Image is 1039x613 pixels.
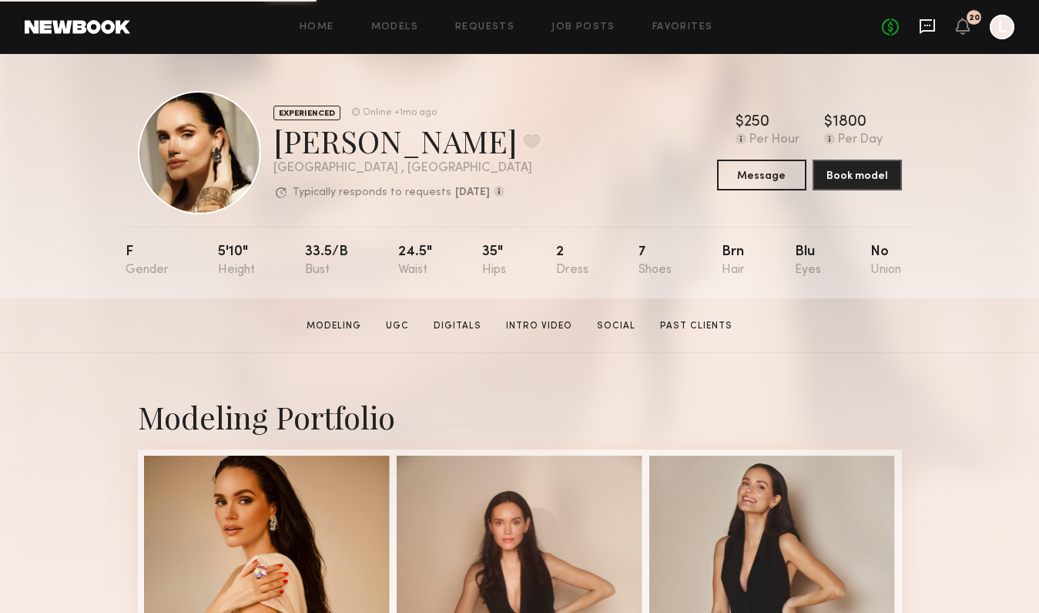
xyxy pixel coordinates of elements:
[273,162,540,175] div: [GEOGRAPHIC_DATA] , [GEOGRAPHIC_DATA]
[591,319,642,333] a: Social
[638,245,672,277] div: 7
[300,319,367,333] a: Modeling
[652,22,713,32] a: Favorites
[990,15,1014,39] a: L
[305,245,348,277] div: 33.5/b
[398,245,432,277] div: 24.5"
[736,115,744,130] div: $
[126,245,169,277] div: F
[273,106,340,120] div: EXPERIENCED
[218,245,255,277] div: 5'10"
[293,187,451,198] p: Typically responds to requests
[455,22,514,32] a: Requests
[500,319,578,333] a: Intro Video
[795,245,821,277] div: Blu
[300,22,334,32] a: Home
[717,160,806,190] button: Message
[749,133,799,147] div: Per Hour
[838,133,883,147] div: Per Day
[482,245,506,277] div: 35"
[722,245,745,277] div: Brn
[455,187,490,198] b: [DATE]
[744,115,769,130] div: 250
[870,245,901,277] div: No
[969,14,980,22] div: 20
[833,115,866,130] div: 1800
[427,319,488,333] a: Digitals
[371,22,418,32] a: Models
[556,245,588,277] div: 2
[813,160,902,190] button: Book model
[380,319,415,333] a: UGC
[551,22,615,32] a: Job Posts
[824,115,833,130] div: $
[273,120,540,161] div: [PERSON_NAME]
[363,108,437,118] div: Online +1mo ago
[654,319,739,333] a: Past Clients
[138,396,902,437] div: Modeling Portfolio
